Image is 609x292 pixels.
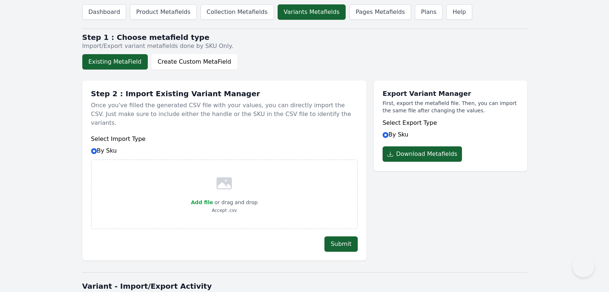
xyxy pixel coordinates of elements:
p: Import/Export variant metafields done by SKU Only. [82,42,527,50]
h1: Step 2 : Import Existing Variant Manager [91,89,358,98]
a: Pages Metafields [349,4,411,20]
p: First, export the metafield file. Then, you can import the same file after changing the values. [383,100,518,114]
h1: Export Variant Manager [383,89,518,98]
a: Variants Metafields [278,4,346,20]
h2: Step 1 : Choose metafield type [82,33,527,42]
a: Dashboard [82,4,127,20]
h6: Select Import Type [91,135,358,143]
button: Download Metafields [383,146,462,162]
p: Accept .csv [191,207,257,214]
h1: Variant - Import/Export Activity [82,281,527,291]
div: By Sku [383,119,518,139]
p: Once you've filled the generated CSV file with your values, you can directly import the CSV. Just... [91,98,358,130]
button: Submit [324,236,358,252]
span: Add file [191,199,213,205]
p: or drag and drop [213,198,257,207]
iframe: Toggle Customer Support [572,255,594,277]
button: Existing MetaField [82,54,148,70]
a: Collection Metafields [200,4,274,20]
a: Product Metafields [130,4,196,20]
h6: Select Export Type [383,119,518,127]
div: By Sku [91,135,358,155]
button: Create Custom MetaField [151,54,237,70]
a: Help [446,4,472,20]
a: Plans [415,4,443,20]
